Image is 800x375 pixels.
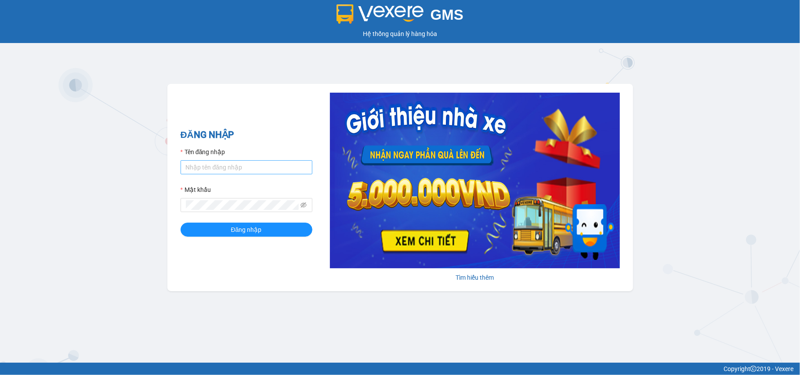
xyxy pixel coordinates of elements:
[186,200,299,210] input: Mật khẩu
[330,93,620,268] img: banner-0
[181,147,225,157] label: Tên đăng nhập
[181,223,312,237] button: Đăng nhập
[337,4,424,24] img: logo 2
[300,202,307,208] span: eye-invisible
[330,273,620,282] div: Tìm hiểu thêm
[431,7,463,23] span: GMS
[231,225,262,234] span: Đăng nhập
[7,364,793,374] div: Copyright 2019 - Vexere
[181,128,312,142] h2: ĐĂNG NHẬP
[750,366,757,372] span: copyright
[2,29,798,39] div: Hệ thống quản lý hàng hóa
[181,185,211,195] label: Mật khẩu
[181,160,312,174] input: Tên đăng nhập
[337,13,463,20] a: GMS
